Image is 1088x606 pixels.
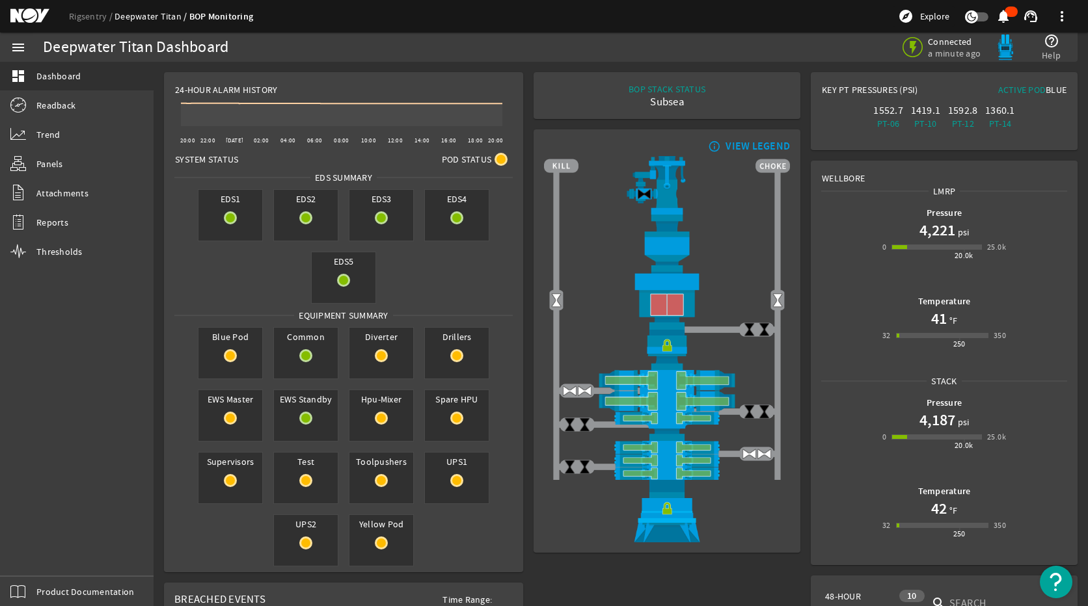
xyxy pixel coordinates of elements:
span: psi [955,415,970,428]
span: EDS SUMMARY [310,171,377,184]
img: Bluepod.svg [992,34,1018,60]
img: WellheadConnectorLock.png [544,480,790,542]
span: EDS1 [198,190,262,208]
span: System Status [175,153,238,166]
text: 16:00 [441,137,456,144]
div: 10 [899,590,925,602]
h1: 41 [931,308,947,329]
img: ValveOpen.png [757,447,772,462]
span: Stack [927,375,961,388]
div: 1360.1 [984,104,1016,117]
mat-icon: help_outline [1044,33,1059,49]
h1: 42 [931,498,947,519]
span: Readback [36,99,75,112]
span: Diverter [349,328,413,346]
span: Dashboard [36,70,81,83]
span: Pod Status [442,153,492,166]
mat-icon: menu [10,40,26,55]
img: PipeRamOpen.png [544,454,790,467]
img: ValveClose.png [757,404,772,419]
div: 20.0k [955,249,973,262]
div: 32 [882,329,891,342]
span: UPS1 [425,453,489,471]
button: Open Resource Center [1040,566,1072,598]
div: VIEW LEGEND [726,140,790,153]
span: °F [947,504,958,517]
div: 25.0k [987,241,1006,254]
img: RiserConnectorLock.png [544,330,790,370]
span: Supervisors [198,453,262,471]
span: Thresholds [36,245,83,258]
text: 18:00 [468,137,483,144]
span: Hpu-Mixer [349,390,413,408]
b: Pressure [927,397,962,409]
button: more_vert [1046,1,1078,32]
b: Pressure [927,207,962,219]
span: LMRP [929,185,960,198]
img: PipeRamOpen.png [544,441,790,454]
text: 14:00 [415,137,429,144]
img: ValveClose.png [577,417,592,432]
img: BopBodyShearBottom.png [544,425,790,441]
img: Valve2Close.png [637,187,652,202]
h1: 4,187 [919,410,955,430]
div: 32 [882,519,891,532]
img: ValveOpen.png [562,384,577,399]
span: Test [274,453,338,471]
div: 250 [953,337,966,350]
span: Time Range: [432,593,502,606]
img: PipeRamOpen.png [544,467,790,480]
span: Explore [920,10,949,23]
b: Temperature [918,295,971,308]
span: a minute ago [928,47,983,59]
span: EDS4 [425,190,489,208]
div: Deepwater Titan Dashboard [43,41,228,54]
div: BOP STACK STATUS [629,83,705,96]
img: ValveClose.png [562,417,577,432]
img: ValveClose.png [562,460,577,475]
div: 350 [994,519,1006,532]
div: 250 [953,527,966,540]
span: EWS Standby [274,390,338,408]
div: 0 [882,430,886,443]
span: Reports [36,216,68,229]
span: Blue [1046,84,1067,96]
span: Breached Events [174,592,265,606]
div: 1419.1 [910,104,942,117]
a: BOP Monitoring [189,10,254,23]
div: PT-12 [947,117,979,130]
span: Connected [928,36,983,47]
span: EWS Master [198,390,262,408]
img: ValveOpen.png [577,384,592,399]
mat-icon: dashboard [10,68,26,84]
a: Deepwater Titan [115,10,189,22]
span: EDS2 [274,190,338,208]
button: Explore [893,6,955,27]
span: EDS5 [312,252,375,270]
div: 20.0k [955,439,973,452]
img: ValveClose.png [757,322,772,337]
text: 04:00 [280,137,295,144]
text: 08:00 [334,137,349,144]
div: 350 [994,329,1006,342]
img: FlexJoint.png [544,215,790,272]
img: ValveOpen.png [742,447,757,462]
text: 22:00 [200,137,215,144]
div: Subsea [629,96,705,109]
div: 0 [882,241,886,254]
img: ValveClose.png [742,322,757,337]
span: EDS3 [349,190,413,208]
span: Toolpushers [349,453,413,471]
span: Common [274,328,338,346]
div: PT-10 [910,117,942,130]
span: Drillers [425,328,489,346]
img: Valve2Open.png [549,293,564,308]
img: ShearRamOpen.png [544,370,790,391]
span: Blue Pod [198,328,262,346]
img: PipeRamOpen.png [544,412,790,425]
text: 02:00 [254,137,269,144]
div: Key PT Pressures (PSI) [822,83,944,101]
span: UPS2 [274,515,338,533]
a: Rigsentry [69,10,115,22]
div: 1592.8 [947,104,979,117]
